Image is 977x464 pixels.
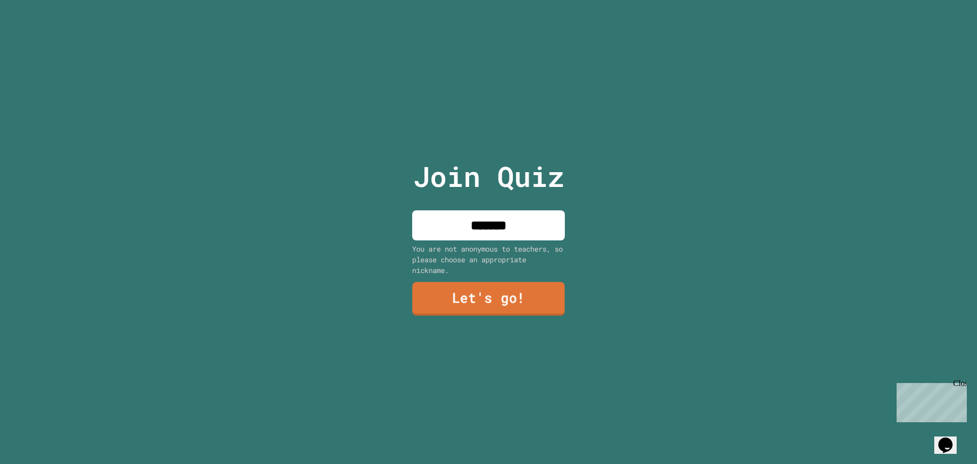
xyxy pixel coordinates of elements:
div: You are not anonymous to teachers, so please choose an appropriate nickname. [412,243,565,276]
a: Let's go! [412,282,565,316]
div: Chat with us now!Close [4,4,70,65]
iframe: chat widget [934,423,967,454]
iframe: chat widget [893,379,967,422]
p: Join Quiz [413,155,564,198]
